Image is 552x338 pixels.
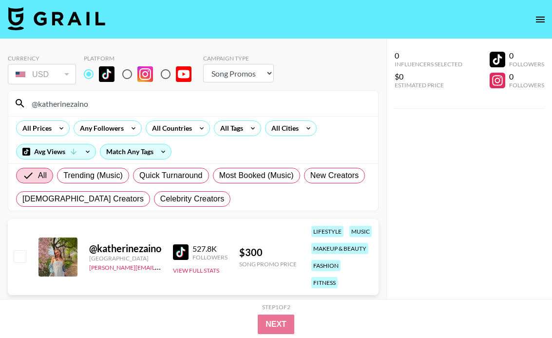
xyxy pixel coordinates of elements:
[17,121,54,136] div: All Prices
[100,144,171,159] div: Match Any Tags
[239,260,297,268] div: Song Promo Price
[258,315,294,334] button: Next
[311,243,368,254] div: makeup & beauty
[17,144,95,159] div: Avg Views
[203,55,274,62] div: Campaign Type
[173,267,219,274] button: View Full Stats
[395,51,462,60] div: 0
[311,277,338,288] div: fitness
[395,81,462,89] div: Estimated Price
[310,170,359,181] span: New Creators
[8,55,76,62] div: Currency
[139,170,203,181] span: Quick Turnaround
[311,260,341,271] div: fashion
[38,170,47,181] span: All
[74,121,126,136] div: Any Followers
[63,170,123,181] span: Trending (Music)
[509,51,544,60] div: 0
[311,226,343,237] div: lifestyle
[10,66,74,83] div: USD
[176,66,191,82] img: YouTube
[266,121,301,136] div: All Cities
[395,72,462,81] div: $0
[509,81,544,89] div: Followers
[84,55,199,62] div: Platform
[89,262,233,271] a: [PERSON_NAME][EMAIL_ADDRESS][DOMAIN_NAME]
[192,244,228,254] div: 527.8K
[173,244,189,260] img: TikTok
[146,121,194,136] div: All Countries
[531,10,550,29] button: open drawer
[22,193,144,205] span: [DEMOGRAPHIC_DATA] Creators
[349,226,372,237] div: music
[99,66,114,82] img: TikTok
[509,60,544,68] div: Followers
[239,246,297,258] div: $ 300
[192,254,228,261] div: Followers
[219,170,294,181] span: Most Booked (Music)
[262,303,290,311] div: Step 1 of 2
[89,255,161,262] div: [GEOGRAPHIC_DATA]
[137,66,153,82] img: Instagram
[395,60,462,68] div: Influencers Selected
[503,289,540,326] iframe: Drift Widget Chat Controller
[8,7,105,30] img: Grail Talent
[26,96,372,111] input: Search by User Name
[160,193,225,205] span: Celebrity Creators
[509,72,544,81] div: 0
[89,242,161,255] div: @ katherinezaino
[8,62,76,86] div: Currency is locked to USD
[214,121,245,136] div: All Tags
